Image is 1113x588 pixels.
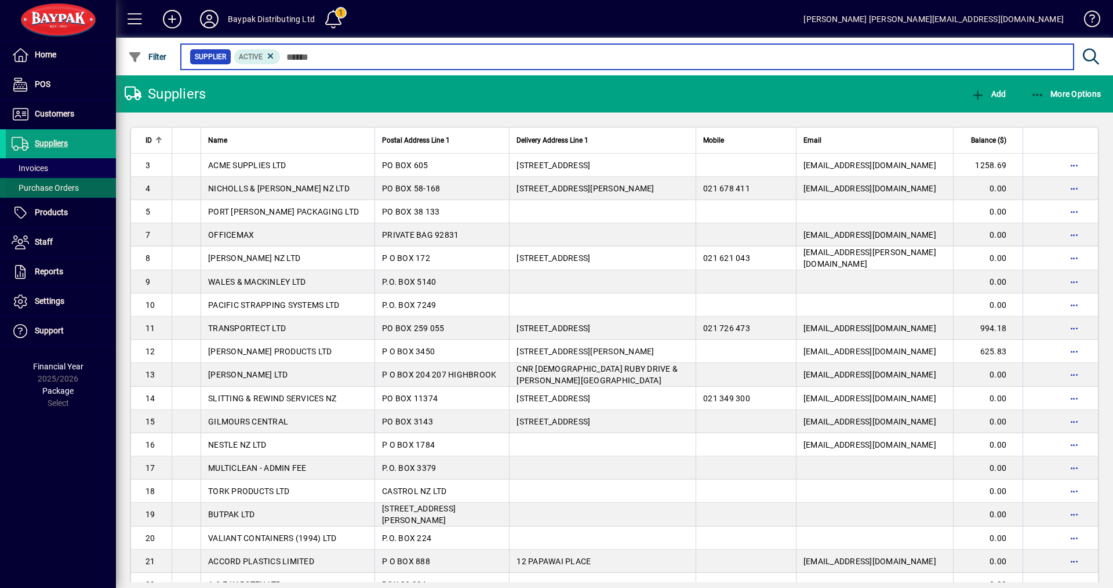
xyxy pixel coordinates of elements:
[382,184,440,193] span: PO BOX 58-168
[12,183,79,193] span: Purchase Orders
[382,487,447,496] span: CASTROL NZ LTD
[517,417,590,426] span: [STREET_ADDRESS]
[382,161,428,170] span: PO BOX 605
[146,557,155,566] span: 21
[1065,505,1083,524] button: More options
[517,253,590,263] span: [STREET_ADDRESS]
[146,134,152,147] span: ID
[208,510,255,519] span: BUTPAK LTD
[146,487,155,496] span: 18
[382,417,433,426] span: PO BOX 3143
[146,300,155,310] span: 10
[146,253,150,263] span: 8
[382,134,450,147] span: Postal Address Line 1
[228,10,315,28] div: Baypak Distributing Ltd
[961,134,1017,147] div: Balance ($)
[6,228,116,257] a: Staff
[146,277,150,286] span: 9
[128,52,167,61] span: Filter
[953,363,1023,387] td: 0.00
[1028,84,1104,104] button: More Options
[803,161,936,170] span: [EMAIL_ADDRESS][DOMAIN_NAME]
[208,300,339,310] span: PACIFIC STRAPPING SYSTEMS LTD
[146,161,150,170] span: 3
[208,277,305,286] span: WALES & MACKINLEY LTD
[35,208,68,217] span: Products
[1065,435,1083,454] button: More options
[35,237,53,246] span: Staff
[42,386,74,395] span: Package
[803,557,936,566] span: [EMAIL_ADDRESS][DOMAIN_NAME]
[1065,179,1083,198] button: More options
[703,324,750,333] span: 021 726 473
[517,184,654,193] span: [STREET_ADDRESS][PERSON_NAME]
[968,84,1009,104] button: Add
[154,9,191,30] button: Add
[1075,2,1099,40] a: Knowledge Base
[1065,319,1083,337] button: More options
[208,161,286,170] span: ACME SUPPLIES LTD
[953,503,1023,527] td: 0.00
[803,134,821,147] span: Email
[1065,412,1083,431] button: More options
[703,253,750,263] span: 021 621 043
[146,230,150,239] span: 7
[35,109,74,118] span: Customers
[6,287,116,316] a: Settings
[517,134,588,147] span: Delivery Address Line 1
[208,463,307,473] span: MULTICLEAN - ADMIN FEE
[35,79,50,89] span: POS
[517,161,590,170] span: [STREET_ADDRESS]
[208,370,288,379] span: [PERSON_NAME] LTD
[703,134,789,147] div: Mobile
[953,410,1023,433] td: 0.00
[208,184,350,193] span: NICHOLLS & [PERSON_NAME] NZ LTD
[208,230,254,239] span: OFFICEMAX
[208,417,288,426] span: GILMOURS CENTRAL
[146,510,155,519] span: 19
[6,317,116,346] a: Support
[6,70,116,99] a: POS
[382,394,438,403] span: PO BOX 11374
[971,134,1006,147] span: Balance ($)
[146,134,165,147] div: ID
[1065,529,1083,547] button: More options
[6,178,116,198] a: Purchase Orders
[195,51,226,63] span: Supplier
[517,324,590,333] span: [STREET_ADDRESS]
[953,154,1023,177] td: 1258.69
[1065,226,1083,244] button: More options
[1065,482,1083,500] button: More options
[803,248,936,268] span: [EMAIL_ADDRESS][PERSON_NAME][DOMAIN_NAME]
[208,134,227,147] span: Name
[517,364,678,385] span: CNR [DEMOGRAPHIC_DATA] RUBY DRIVE & [PERSON_NAME][GEOGRAPHIC_DATA]
[703,394,750,403] span: 021 349 300
[1065,273,1083,291] button: More options
[803,347,936,356] span: [EMAIL_ADDRESS][DOMAIN_NAME]
[382,370,496,379] span: P O BOX 204 207 HIGHBROOK
[35,139,68,148] span: Suppliers
[953,317,1023,340] td: 994.18
[6,198,116,227] a: Products
[1065,459,1083,477] button: More options
[146,394,155,403] span: 14
[35,50,56,59] span: Home
[234,49,281,64] mat-chip: Activation Status: Active
[35,326,64,335] span: Support
[1065,202,1083,221] button: More options
[803,134,946,147] div: Email
[146,207,150,216] span: 5
[146,417,155,426] span: 15
[1065,552,1083,571] button: More options
[208,394,336,403] span: SLITTING & REWIND SERVICES NZ
[146,463,155,473] span: 17
[239,53,263,61] span: Active
[803,394,936,403] span: [EMAIL_ADDRESS][DOMAIN_NAME]
[146,370,155,379] span: 13
[382,324,445,333] span: PO BOX 259 055
[382,533,431,543] span: P.O. BOX 224
[803,417,936,426] span: [EMAIL_ADDRESS][DOMAIN_NAME]
[1065,249,1083,267] button: More options
[517,557,591,566] span: 12 PAPAWAI PLACE
[1065,365,1083,384] button: More options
